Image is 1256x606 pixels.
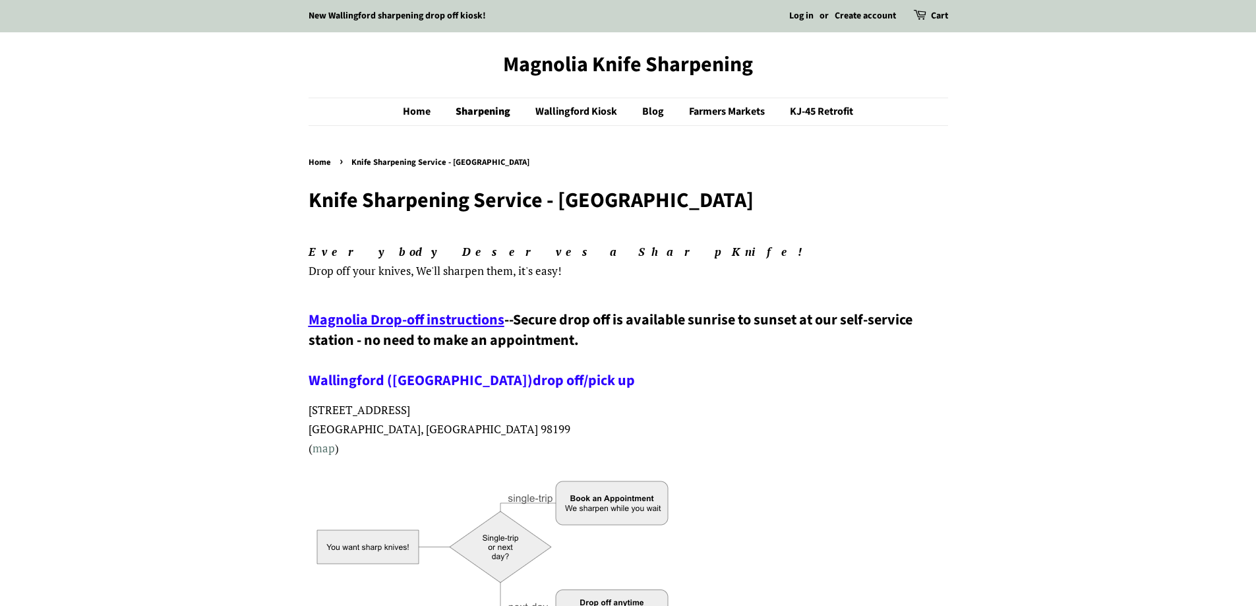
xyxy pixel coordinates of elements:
p: , We'll sharpen them, it's easy! [309,243,948,281]
nav: breadcrumbs [309,156,948,170]
a: Magnolia Drop-off instructions [309,309,504,330]
a: drop off/pick up [533,370,635,391]
a: Log in [789,9,814,22]
a: Create account [835,9,896,22]
a: Cart [931,9,948,24]
a: Magnolia Knife Sharpening [309,52,948,77]
span: Secure drop off is available sunrise to sunset at our self-service station - no need to make an a... [309,309,912,391]
a: KJ-45 Retrofit [780,98,853,125]
span: Drop off your knives [309,263,411,278]
a: Wallingford Kiosk [525,98,630,125]
a: Wallingford ([GEOGRAPHIC_DATA]) [309,370,533,391]
a: Blog [632,98,677,125]
span: › [340,153,346,169]
a: Home [309,156,334,168]
a: New Wallingford sharpening drop off kiosk! [309,9,486,22]
span: Knife Sharpening Service - [GEOGRAPHIC_DATA] [351,156,533,168]
span: [STREET_ADDRESS] [GEOGRAPHIC_DATA], [GEOGRAPHIC_DATA] 98199 ( ) [309,402,570,456]
span: -- [504,309,513,330]
li: or [820,9,829,24]
a: Sharpening [446,98,523,125]
a: Home [403,98,444,125]
a: Farmers Markets [679,98,778,125]
a: map [313,440,335,456]
em: Everybody Deserves a Sharp Knife! [309,244,814,259]
h1: Knife Sharpening Service - [GEOGRAPHIC_DATA] [309,188,948,213]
